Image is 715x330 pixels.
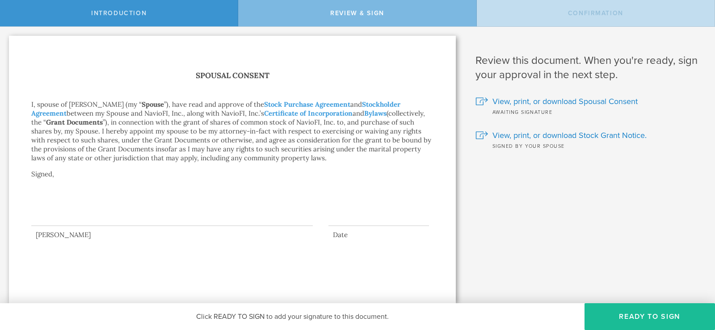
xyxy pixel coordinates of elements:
[31,170,433,196] p: Signed,
[91,9,147,17] span: Introduction
[46,118,103,126] strong: Grant Documents
[264,100,350,109] a: Stock Purchase Agreement
[330,9,384,17] span: Review & Sign
[475,141,702,150] div: Signed by your spouse
[585,303,715,330] button: Ready to Sign
[492,129,647,141] span: View, print, or download Stock Grant Notice.
[492,96,638,107] span: View, print, or download Spousal Consent
[475,54,702,82] h1: Review this document. When you're ready, sign your approval in the next step.
[670,260,715,303] iframe: Chat Widget
[142,100,164,109] strong: Spouse
[475,107,702,116] div: Awaiting signature
[31,69,433,82] h1: Spousal Consent
[31,230,313,239] div: [PERSON_NAME]
[328,230,429,239] div: Date
[568,9,623,17] span: Confirmation
[364,109,387,117] a: Bylaws
[31,100,400,117] a: Stockholder Agreement
[196,312,389,321] span: Click READY TO SIGN to add your signature to this document.
[264,109,353,117] a: Certificate of Incorporation
[31,100,433,163] p: I, spouse of [PERSON_NAME] (my “ ”), have read and approve of the and between my Spouse and Navio...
